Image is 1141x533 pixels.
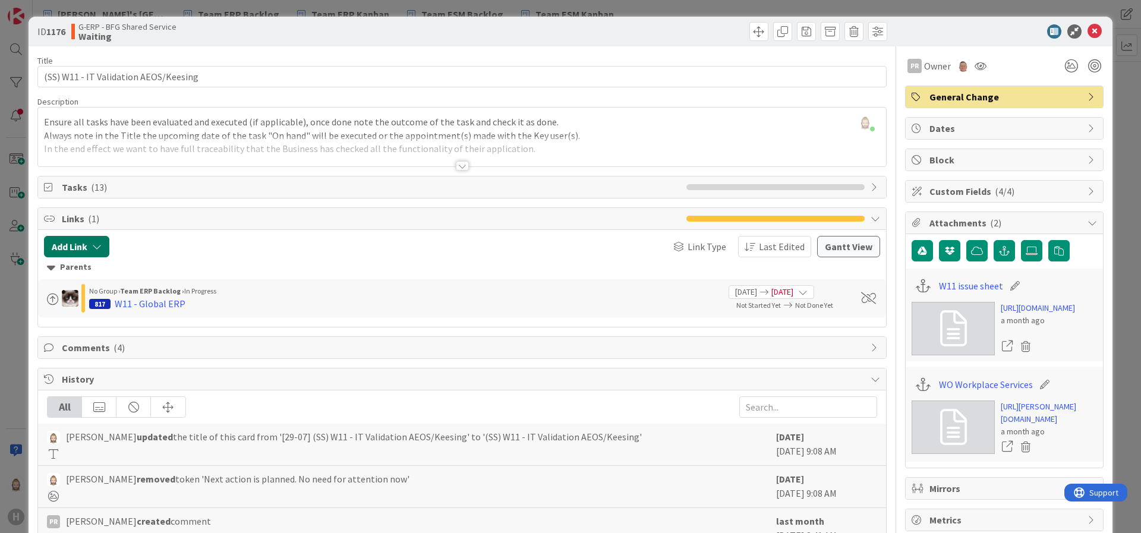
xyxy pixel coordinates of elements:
[25,2,54,16] span: Support
[1001,339,1014,354] a: Open
[62,372,865,386] span: History
[66,430,642,444] span: [PERSON_NAME] the title of this card from '[29-07] (SS) W11 - IT Validation AEOS/Keesing' to '(SS...
[184,286,216,295] span: In Progress
[776,515,824,527] b: last month
[929,184,1082,198] span: Custom Fields
[48,397,82,417] div: All
[91,181,107,193] span: ( 13 )
[929,216,1082,230] span: Attachments
[137,473,175,485] b: removed
[66,472,409,486] span: [PERSON_NAME] token 'Next action is planned. No need for attention now'
[957,59,970,72] img: lD
[47,515,60,528] div: PR
[44,115,880,129] p: Ensure all tasks have been evaluated and executed (if applicable), once done note the outcome of ...
[44,129,880,143] p: Always note in the Title the upcoming date of the task "On hand" will be executed or the appointm...
[78,22,176,31] span: G-ERP - BFG Shared Service
[137,431,173,443] b: updated
[37,55,53,66] label: Title
[738,236,811,257] button: Last Edited
[62,180,680,194] span: Tasks
[759,239,805,254] span: Last Edited
[37,96,78,107] span: Description
[88,213,99,225] span: ( 1 )
[776,472,877,502] div: [DATE] 9:08 AM
[1001,302,1075,314] a: [URL][DOMAIN_NAME]
[62,212,680,226] span: Links
[776,431,804,443] b: [DATE]
[939,377,1033,392] a: WO Workplace Services
[37,24,65,39] span: ID
[857,113,874,130] img: LaT3y7r22MuEzJAq8SoXmSHa1xSW2awU.png
[776,430,877,459] div: [DATE] 9:08 AM
[929,481,1082,496] span: Mirrors
[66,514,211,528] span: [PERSON_NAME] comment
[736,301,781,310] span: Not Started Yet
[44,236,109,257] button: Add Link
[739,396,877,418] input: Search...
[114,342,125,354] span: ( 4 )
[47,431,60,444] img: Rv
[817,236,880,257] button: Gantt View
[990,217,1001,229] span: ( 2 )
[1001,439,1014,455] a: Open
[735,286,757,298] span: [DATE]
[1001,400,1097,425] a: [URL][PERSON_NAME][DOMAIN_NAME]
[89,299,111,309] div: 817
[795,301,833,310] span: Not Done Yet
[46,26,65,37] b: 1176
[688,239,726,254] span: Link Type
[929,90,1082,104] span: General Change
[995,185,1014,197] span: ( 4/4 )
[137,515,171,527] b: created
[62,340,865,355] span: Comments
[1001,425,1097,438] div: a month ago
[120,286,184,295] b: Team ERP Backlog ›
[89,286,120,295] span: No Group ›
[47,261,877,274] div: Parents
[907,59,922,73] div: PR
[1001,314,1075,327] div: a month ago
[62,290,78,307] img: Kv
[115,297,185,311] div: W11 - Global ERP
[776,473,804,485] b: [DATE]
[929,153,1082,167] span: Block
[47,473,60,486] img: Rv
[929,121,1082,135] span: Dates
[924,59,951,73] span: Owner
[939,279,1003,293] a: W11 issue sheet
[771,286,793,298] span: [DATE]
[929,513,1082,527] span: Metrics
[78,31,176,41] b: Waiting
[37,66,887,87] input: type card name here...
